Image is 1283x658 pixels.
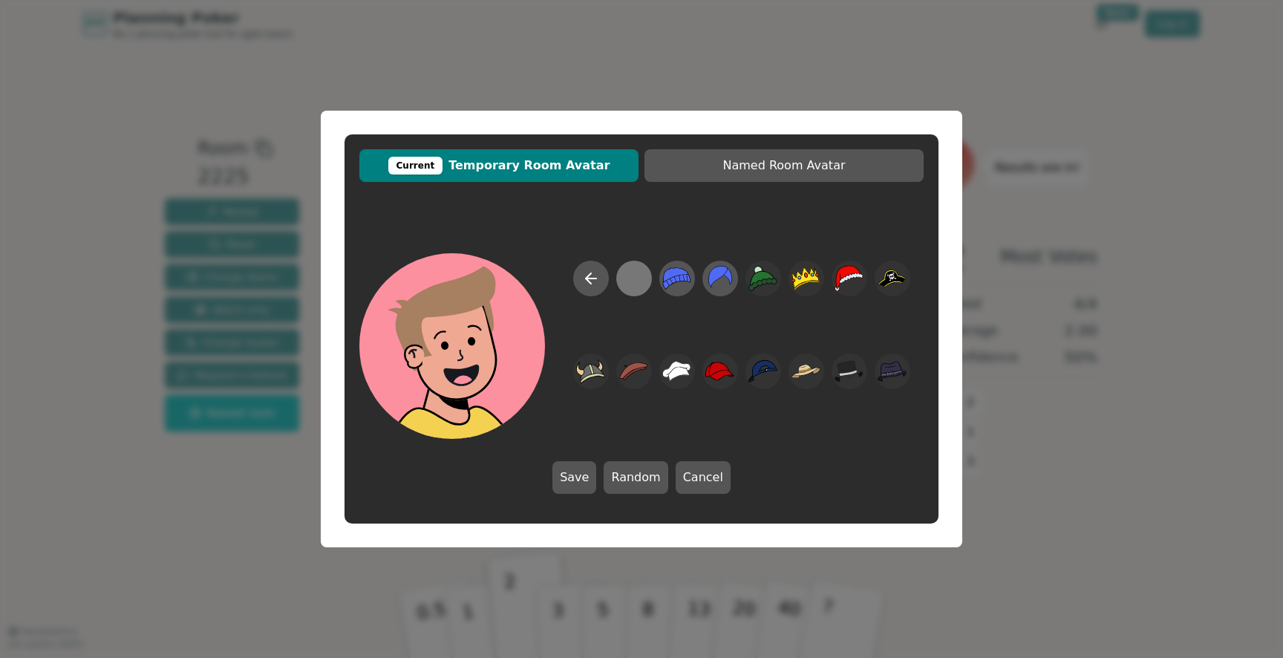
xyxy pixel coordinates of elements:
div: Current [388,157,443,175]
span: Temporary Room Avatar [367,157,631,175]
button: Save [552,461,596,494]
button: Random [604,461,667,494]
button: Named Room Avatar [644,149,924,182]
button: CurrentTemporary Room Avatar [359,149,639,182]
span: Named Room Avatar [652,157,916,175]
button: Cancel [676,461,731,494]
